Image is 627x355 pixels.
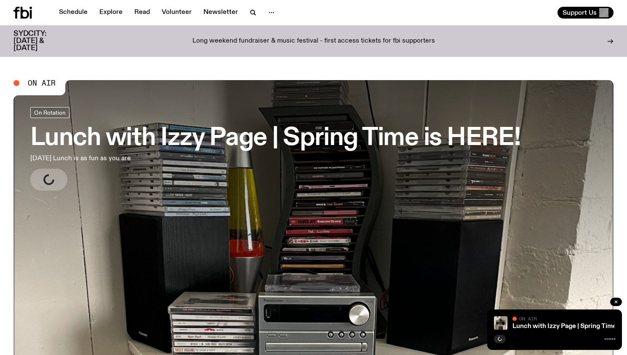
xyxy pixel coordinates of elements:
[28,79,56,87] span: On Air
[30,107,69,118] a: On Rotation
[129,7,155,19] a: Read
[34,109,66,116] span: On Rotation
[54,7,93,19] a: Schedule
[563,9,597,16] span: Support Us
[30,107,520,191] a: Lunch with Izzy Page | Spring Time is HERE![DATE] Lunch is as fun as you are
[519,316,537,321] span: On Air
[30,126,520,150] h3: Lunch with Izzy Page | Spring Time is HERE!
[198,7,243,19] a: Newsletter
[192,38,435,45] p: Long weekend fundraiser & music festival - first access tickets for fbi supporters
[558,7,614,19] button: Support Us
[30,153,246,164] p: [DATE] Lunch is as fun as you are
[13,30,67,52] h3: SYDCITY: [DATE] & [DATE]
[157,7,197,19] a: Volunteer
[94,7,128,19] a: Explore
